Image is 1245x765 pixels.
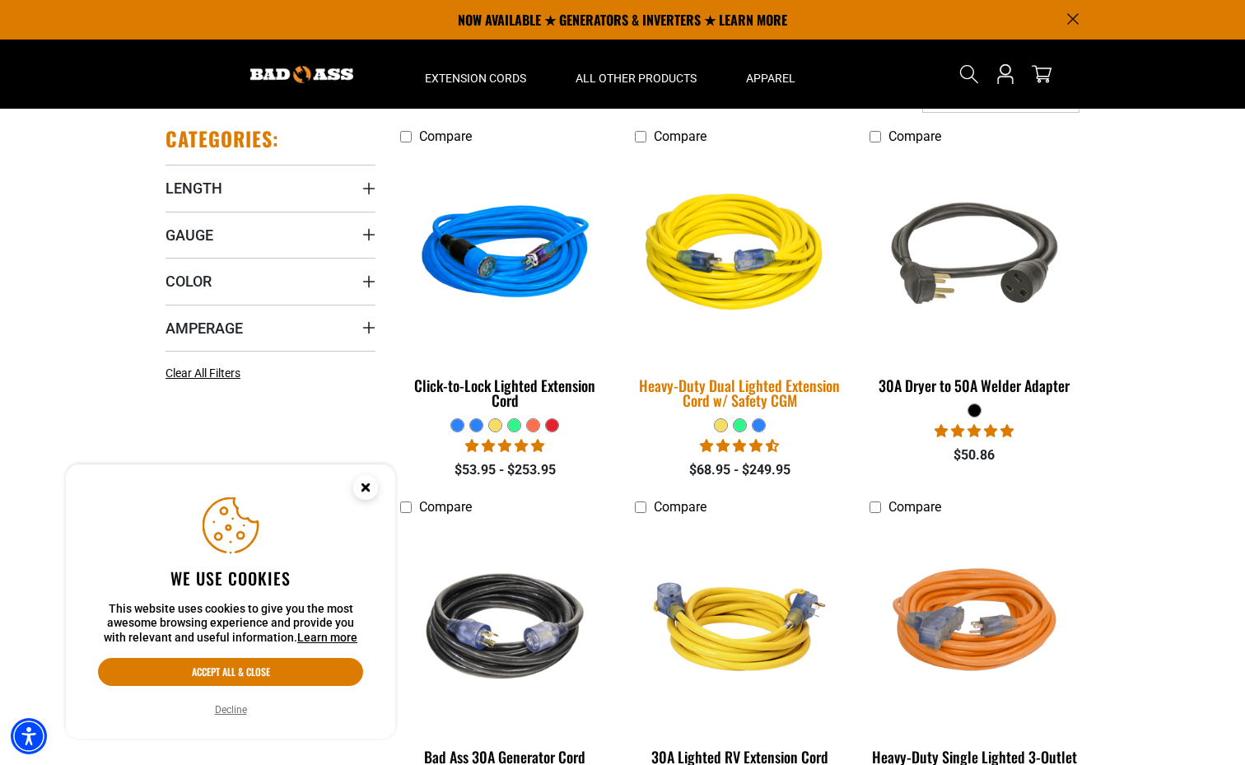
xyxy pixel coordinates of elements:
span: Compare [654,128,706,144]
a: blue Click-to-Lock Lighted Extension Cord [400,152,610,417]
summary: Apparel [721,40,820,109]
span: Compare [888,128,941,144]
span: Compare [654,499,706,515]
span: 4.64 stars [700,438,779,454]
span: Gauge [166,226,213,245]
span: Extension Cords [425,71,526,86]
div: Heavy-Duty Dual Lighted Extension Cord w/ Safety CGM [635,378,845,408]
div: $68.95 - $249.95 [635,460,845,480]
span: Clear All Filters [166,366,240,380]
a: black 30A Dryer to 50A Welder Adapter [870,152,1079,403]
img: black [402,531,609,721]
a: Clear All Filters [166,365,247,382]
summary: Extension Cords [400,40,551,109]
div: Click-to-Lock Lighted Extension Cord [400,378,610,408]
summary: Search [956,61,982,87]
p: This website uses cookies to give you the most awesome browsing experience and provide you with r... [98,602,363,646]
span: Color [166,272,212,291]
img: yellow [636,531,843,721]
div: Accessibility Menu [11,718,47,754]
span: 5.00 stars [935,423,1014,439]
a: yellow Heavy-Duty Dual Lighted Extension Cord w/ Safety CGM [635,152,845,417]
button: Accept all & close [98,658,363,686]
span: Length [166,179,222,198]
div: Bad Ass 30A Generator Cord [400,749,610,764]
img: black [870,161,1078,350]
span: All Other Products [576,71,697,86]
a: This website uses cookies to give you the most awesome browsing experience and provide you with r... [297,631,357,644]
span: Compare [888,499,941,515]
summary: All Other Products [551,40,721,109]
div: 30A Dryer to 50A Welder Adapter [870,378,1079,393]
summary: Gauge [166,212,375,258]
summary: Color [166,258,375,304]
div: 30A Lighted RV Extension Cord [635,749,845,764]
img: Bad Ass Extension Cords [250,66,353,83]
img: yellow [624,150,855,361]
img: orange [870,531,1078,721]
h2: Categories: [166,126,279,152]
h2: We use cookies [98,567,363,589]
span: Compare [419,128,472,144]
span: 4.87 stars [465,438,544,454]
aside: Cookie Consent [66,464,395,739]
img: blue [402,161,609,350]
a: Open this option [992,40,1019,109]
a: cart [1028,64,1055,84]
span: Amperage [166,319,243,338]
button: Close this option [336,464,395,515]
span: Compare [419,499,472,515]
summary: Length [166,165,375,211]
div: $53.95 - $253.95 [400,460,610,480]
summary: Amperage [166,305,375,351]
span: Apparel [746,71,795,86]
button: Decline [210,702,252,718]
div: $50.86 [870,445,1079,465]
